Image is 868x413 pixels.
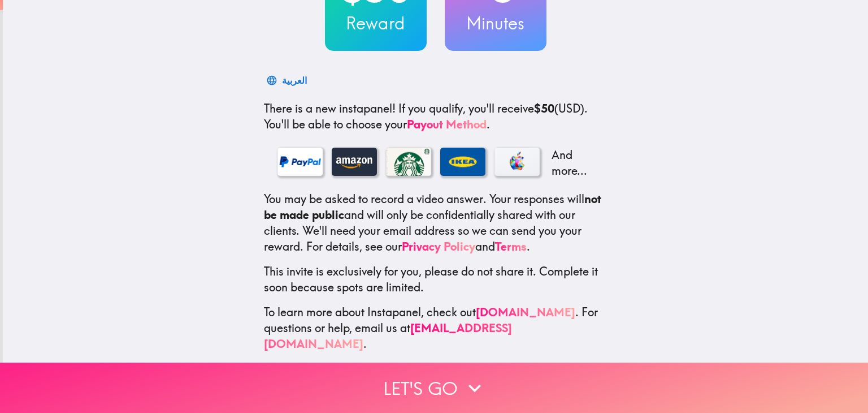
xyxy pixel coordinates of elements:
a: Payout Method [407,117,487,131]
a: [DOMAIN_NAME] [476,305,575,319]
h3: Reward [325,11,427,35]
a: Terms [495,239,527,253]
p: This invite is exclusively for you, please do not share it. Complete it soon because spots are li... [264,264,607,295]
span: There is a new instapanel! [264,101,396,115]
h3: Minutes [445,11,546,35]
p: You may be asked to record a video answer. Your responses will and will only be confidentially sh... [264,191,607,255]
a: [EMAIL_ADDRESS][DOMAIN_NAME] [264,321,512,351]
div: العربية [282,72,307,88]
b: $50 [534,101,554,115]
a: Privacy Policy [402,239,475,253]
p: And more... [549,147,594,179]
p: To learn more about Instapanel, check out . For questions or help, email us at . [264,304,607,352]
p: If you qualify, you'll receive (USD) . You'll be able to choose your . [264,101,607,132]
button: العربية [264,69,311,92]
b: not be made public [264,192,601,222]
